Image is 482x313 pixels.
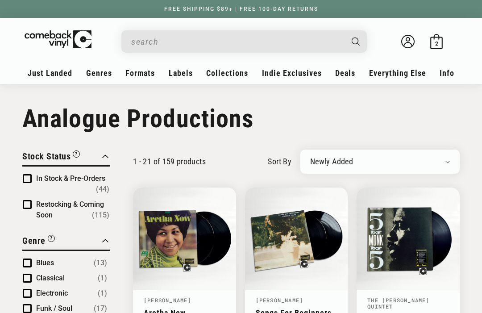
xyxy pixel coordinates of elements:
[36,259,54,267] span: Blues
[344,30,368,53] button: Search
[144,296,191,304] a: [PERSON_NAME]
[121,30,367,53] div: Search
[169,68,193,78] span: Labels
[22,235,46,246] span: Genre
[369,68,426,78] span: Everything Else
[125,68,155,78] span: Formats
[367,296,429,310] a: The [PERSON_NAME] Quintet
[36,289,68,297] span: Electronic
[335,68,355,78] span: Deals
[131,33,343,51] input: search
[98,273,107,284] span: Number of products: (1)
[92,210,109,221] span: Number of products: (115)
[262,68,322,78] span: Indie Exclusives
[36,304,72,313] span: Funk / Soul
[133,157,206,166] p: 1 - 21 of 159 products
[22,104,460,134] h1: Analogue Productions
[22,150,80,165] button: Filter by Stock Status
[440,68,454,78] span: Info
[86,68,112,78] span: Genres
[22,151,71,162] span: Stock Status
[98,288,107,299] span: Number of products: (1)
[28,68,72,78] span: Just Landed
[435,40,438,47] span: 2
[256,296,303,304] a: [PERSON_NAME]
[96,184,109,195] span: Number of products: (44)
[36,174,105,183] span: In Stock & Pre-Orders
[268,155,291,167] label: sort by
[206,68,248,78] span: Collections
[36,200,104,219] span: Restocking & Coming Soon
[36,274,65,282] span: Classical
[94,258,107,268] span: Number of products: (13)
[155,6,327,12] a: FREE SHIPPING $89+ | FREE 100-DAY RETURNS
[22,234,55,250] button: Filter by Genre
